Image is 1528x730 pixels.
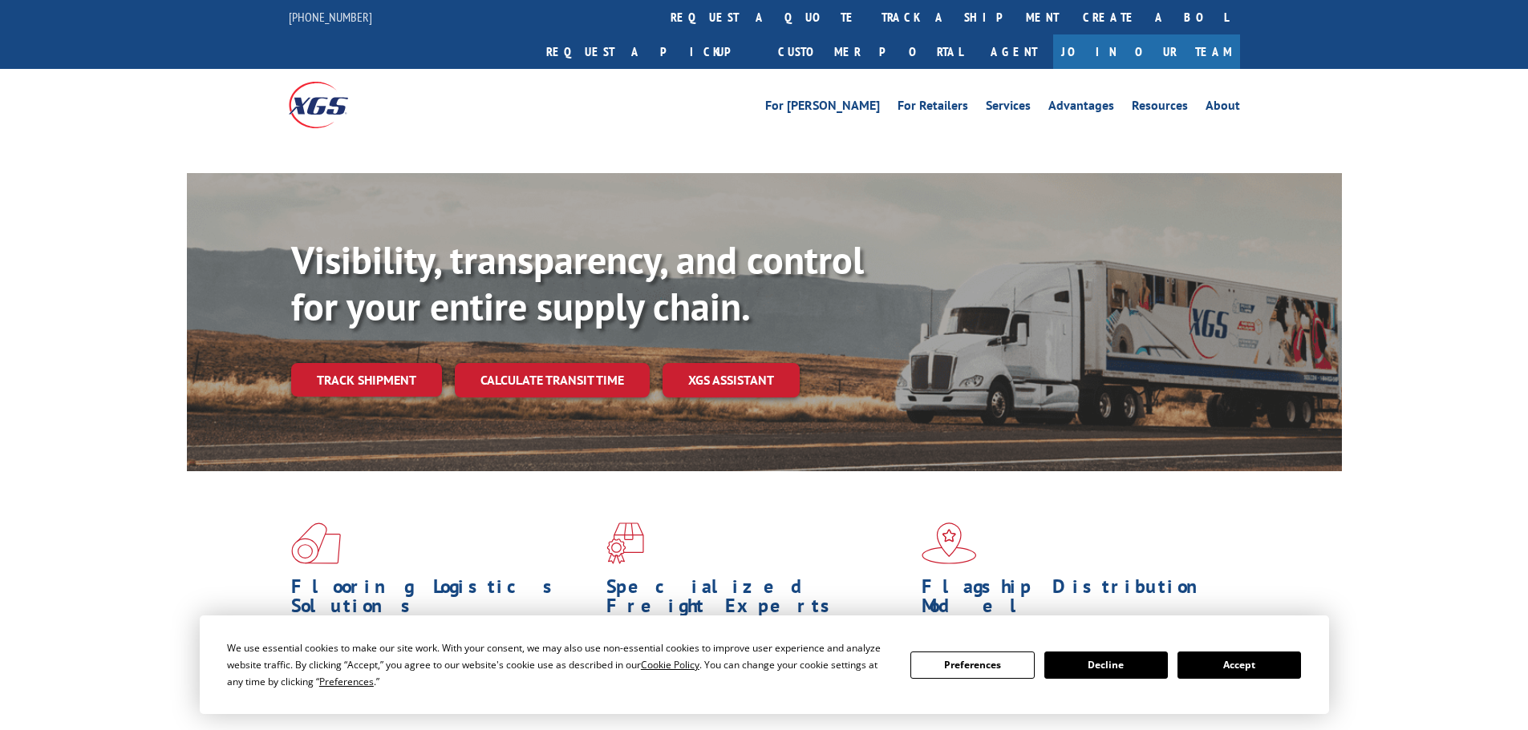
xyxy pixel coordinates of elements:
[1044,651,1168,679] button: Decline
[898,99,968,117] a: For Retailers
[663,363,800,397] a: XGS ASSISTANT
[291,577,594,623] h1: Flooring Logistics Solutions
[1206,99,1240,117] a: About
[291,522,341,564] img: xgs-icon-total-supply-chain-intelligence-red
[606,522,644,564] img: xgs-icon-focused-on-flooring-red
[227,639,891,690] div: We use essential cookies to make our site work. With your consent, we may also use non-essential ...
[606,577,910,623] h1: Specialized Freight Experts
[641,658,699,672] span: Cookie Policy
[1053,34,1240,69] a: Join Our Team
[766,34,975,69] a: Customer Portal
[1132,99,1188,117] a: Resources
[986,99,1031,117] a: Services
[975,34,1053,69] a: Agent
[200,615,1329,714] div: Cookie Consent Prompt
[910,651,1034,679] button: Preferences
[291,363,442,397] a: Track shipment
[1048,99,1114,117] a: Advantages
[765,99,880,117] a: For [PERSON_NAME]
[1177,651,1301,679] button: Accept
[922,577,1225,623] h1: Flagship Distribution Model
[289,9,372,25] a: [PHONE_NUMBER]
[291,235,864,331] b: Visibility, transparency, and control for your entire supply chain.
[534,34,766,69] a: Request a pickup
[319,675,374,688] span: Preferences
[455,363,650,397] a: Calculate transit time
[922,522,977,564] img: xgs-icon-flagship-distribution-model-red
